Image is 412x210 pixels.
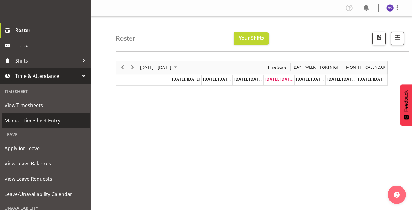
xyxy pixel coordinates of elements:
button: Download a PDF of the roster according to the set date range. [372,32,386,45]
span: Feedback [403,90,409,112]
img: virender-singh11427.jpg [386,4,394,12]
h4: Roster [116,35,135,42]
button: Time Scale [267,63,288,71]
span: Month [346,63,362,71]
span: Fortnight [319,63,342,71]
div: next period [127,61,138,74]
a: Leave/Unavailability Calendar [2,186,90,202]
a: View Leave Requests [2,171,90,186]
span: Leave/Unavailability Calendar [5,190,87,199]
div: Leave [2,128,90,141]
span: View Timesheets [5,101,87,110]
div: Timesheet [2,85,90,98]
span: [DATE], [DATE] [234,76,262,82]
span: Time Scale [267,63,287,71]
span: Roster [15,26,88,35]
button: Month [364,63,386,71]
span: Manual Timesheet Entry [5,116,87,125]
span: [DATE], [DATE] [172,76,200,82]
a: View Timesheets [2,98,90,113]
a: Manual Timesheet Entry [2,113,90,128]
span: [DATE], [DATE] [203,76,231,82]
button: Previous [118,63,127,71]
span: [DATE], [DATE] [358,76,386,82]
button: Your Shifts [234,32,269,45]
button: Filter Shifts [391,32,404,45]
button: Timeline Week [304,63,317,71]
img: help-xxl-2.png [394,192,400,198]
span: Apply for Leave [5,144,87,153]
span: [DATE] - [DATE] [139,63,172,71]
button: Feedback - Show survey [400,84,412,126]
span: [DATE], [DATE] [327,76,355,82]
button: Fortnight [319,63,343,71]
span: Time & Attendance [15,71,79,81]
button: Timeline Month [345,63,362,71]
span: Day [293,63,302,71]
button: August 2025 [139,63,180,71]
span: [DATE], [DATE] [265,76,293,82]
a: View Leave Balances [2,156,90,171]
span: Shifts [15,56,79,65]
span: View Leave Requests [5,174,87,183]
span: [DATE], [DATE] [296,76,324,82]
span: Your Shifts [239,34,264,41]
span: calendar [365,63,386,71]
a: Apply for Leave [2,141,90,156]
div: August 11 - 17, 2025 [138,61,181,74]
span: View Leave Balances [5,159,87,168]
button: Timeline Day [293,63,302,71]
button: Next [129,63,137,71]
span: Week [305,63,316,71]
div: Timeline Week of August 14, 2025 [116,61,388,86]
span: Inbox [15,41,88,50]
div: previous period [117,61,127,74]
